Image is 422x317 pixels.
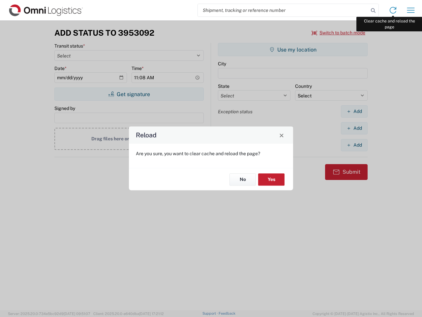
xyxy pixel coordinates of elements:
input: Shipment, tracking or reference number [198,4,369,17]
button: Yes [258,173,285,186]
h4: Reload [136,130,157,140]
p: Are you sure, you want to clear cache and reload the page? [136,151,286,157]
button: No [229,173,256,186]
button: Close [277,130,286,140]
